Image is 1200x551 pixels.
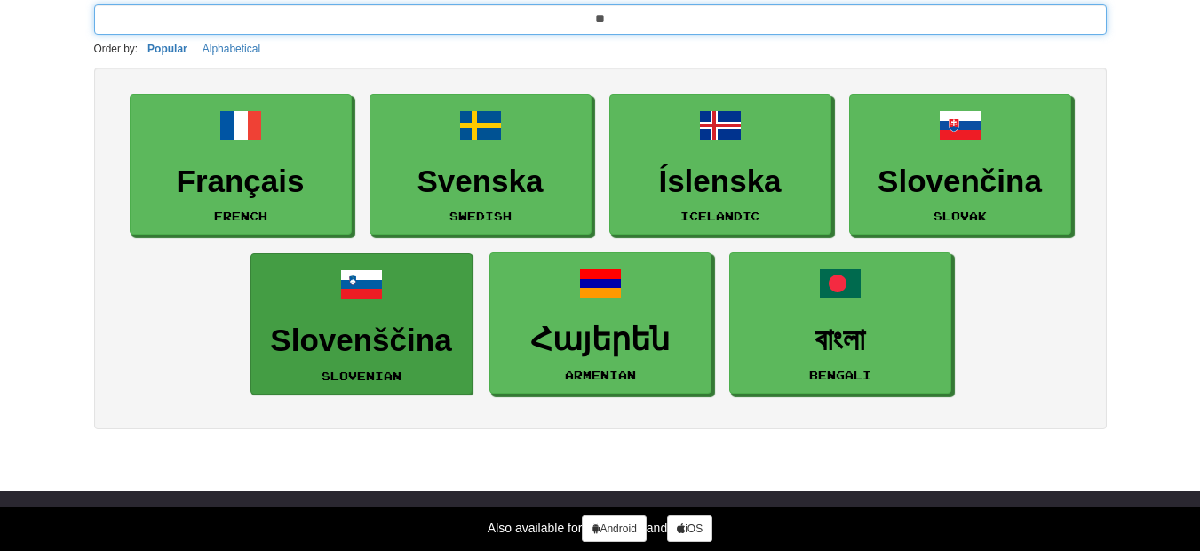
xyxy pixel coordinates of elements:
[680,210,759,222] small: Icelandic
[739,323,942,357] h3: বাংলা
[142,39,193,59] button: Popular
[582,515,646,542] a: Android
[729,252,951,394] a: বাংলাBengali
[849,94,1071,236] a: SlovenčinaSlovak
[499,323,702,357] h3: Հայերեն
[260,323,463,358] h3: Slovenščina
[379,164,582,199] h3: Svenska
[250,253,473,395] a: SlovenščinaSlovenian
[667,515,712,542] a: iOS
[139,164,342,199] h3: Français
[449,210,512,222] small: Swedish
[859,164,1061,199] h3: Slovenčina
[565,369,636,381] small: Armenian
[619,164,822,199] h3: Íslenska
[609,94,831,236] a: ÍslenskaIcelandic
[130,94,352,236] a: FrançaisFrench
[214,210,267,222] small: French
[809,369,871,381] small: Bengali
[94,43,139,55] small: Order by:
[934,210,987,222] small: Slovak
[489,252,711,394] a: ՀայերենArmenian
[370,94,592,236] a: SvenskaSwedish
[322,370,401,382] small: Slovenian
[197,39,266,59] button: Alphabetical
